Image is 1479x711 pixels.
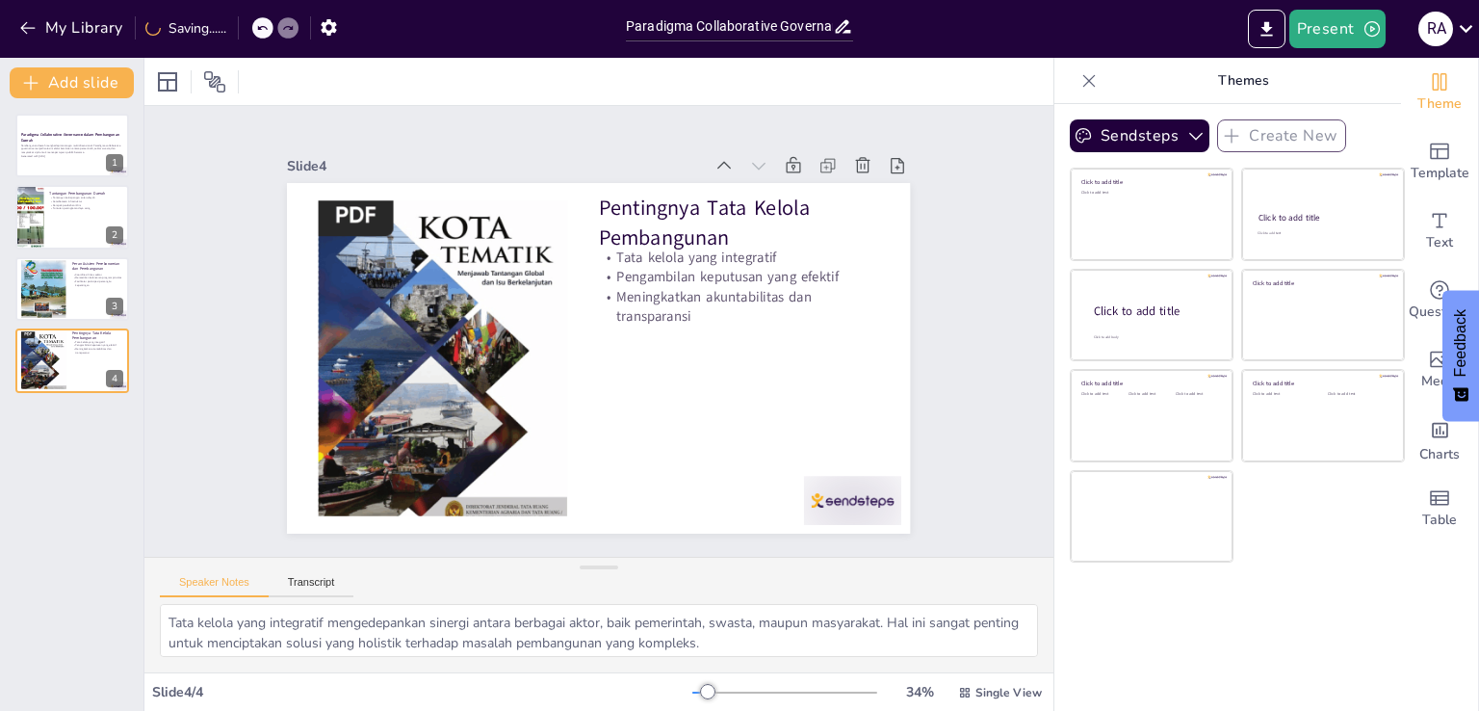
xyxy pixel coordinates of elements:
[49,190,123,196] p: Tantangan Pembangunan Daerah
[72,261,123,272] p: Peran Asisten Perekonomian dan Pembangunan
[1401,266,1478,335] div: Get real-time input from your audience
[15,185,129,249] div: 2
[21,132,119,143] strong: Paradigma Collaborative Governance dalam Pembangunan Daerah
[72,273,123,276] p: Koordinasi lintas sektor
[1401,405,1478,474] div: Add charts and graphs
[1253,380,1390,387] div: Click to add title
[896,683,943,701] div: 34 %
[1419,444,1460,465] span: Charts
[1401,58,1478,127] div: Change the overall theme
[1409,302,1471,323] span: Questions
[606,249,887,297] p: Tata kelola yang integratif
[15,114,129,177] div: 1
[72,348,123,355] p: Meningkatkan akuntabilitas dan transparansi
[1401,197,1478,266] div: Add text boxes
[1421,371,1459,392] span: Media
[21,144,123,154] p: Pembangunan daerah menghadapi tantangan multidimensional. Paradigma collaborative governance menj...
[600,287,883,355] p: Meningkatkan akuntabilitas dan transparansi
[1422,510,1457,531] span: Table
[49,203,123,207] p: Dampak perubahan iklim
[1289,10,1386,48] button: Present
[1081,392,1125,397] div: Click to add text
[1426,232,1453,253] span: Text
[49,206,123,210] p: Tuntutan peningkatan daya saing
[106,298,123,315] div: 3
[1452,309,1469,377] span: Feedback
[1401,127,1478,197] div: Add ready made slides
[1258,231,1386,236] div: Click to add text
[1081,191,1219,196] div: Click to add text
[72,330,123,341] p: Pentingnya Tata Kelola Pembangunan
[1217,119,1346,152] button: Create New
[1248,10,1285,48] button: Export to PowerPoint
[203,70,226,93] span: Position
[975,685,1042,700] span: Single View
[49,196,123,199] p: Tantangan ketimpangan antarwilayah
[15,257,129,321] div: 3
[1442,290,1479,421] button: Feedback - Show survey
[106,226,123,244] div: 2
[1258,212,1387,224] div: Click to add title
[21,154,123,158] p: Generated with [URL]
[1328,392,1388,397] div: Click to add text
[106,154,123,171] div: 1
[1081,178,1219,186] div: Click to add title
[72,344,123,348] p: Pengambilan keputusan yang efektif
[1253,392,1313,397] div: Click to add text
[1401,335,1478,405] div: Add images, graphics, shapes or video
[1094,335,1215,340] div: Click to add body
[15,329,129,392] div: 4
[305,125,720,187] div: Slide 4
[152,66,183,97] div: Layout
[604,268,885,316] p: Pengambilan keputusan yang efektif
[160,604,1038,657] textarea: Tata kelola yang integratif mengedepankan sinergi antara berbagai aktor, baik pemerintah, swasta,...
[1417,93,1462,115] span: Theme
[1129,392,1172,397] div: Click to add text
[106,370,123,387] div: 4
[1070,119,1209,152] button: Sendsteps
[72,276,123,280] p: Memastikan kelancaran program prioritas
[1094,303,1217,320] div: Click to add title
[160,576,269,597] button: Speaker Notes
[626,13,833,40] input: Insert title
[269,576,354,597] button: Transcript
[1418,10,1453,48] button: R A
[14,13,131,43] button: My Library
[608,195,893,281] p: Pentingnya Tata Kelola Pembangunan
[49,199,123,203] p: Keterbatasan infrastruktur
[72,340,123,344] p: Tata kelola yang integratif
[145,19,226,38] div: Saving......
[1418,12,1453,46] div: R A
[1104,58,1382,104] p: Themes
[152,683,692,701] div: Slide 4 / 4
[10,67,134,98] button: Add slide
[1176,392,1219,397] div: Click to add text
[1411,163,1469,184] span: Template
[1401,474,1478,543] div: Add a table
[1081,380,1219,387] div: Click to add title
[1253,278,1390,286] div: Click to add title
[72,279,123,286] p: Fasilitator partisipasi pemangku kepentingan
